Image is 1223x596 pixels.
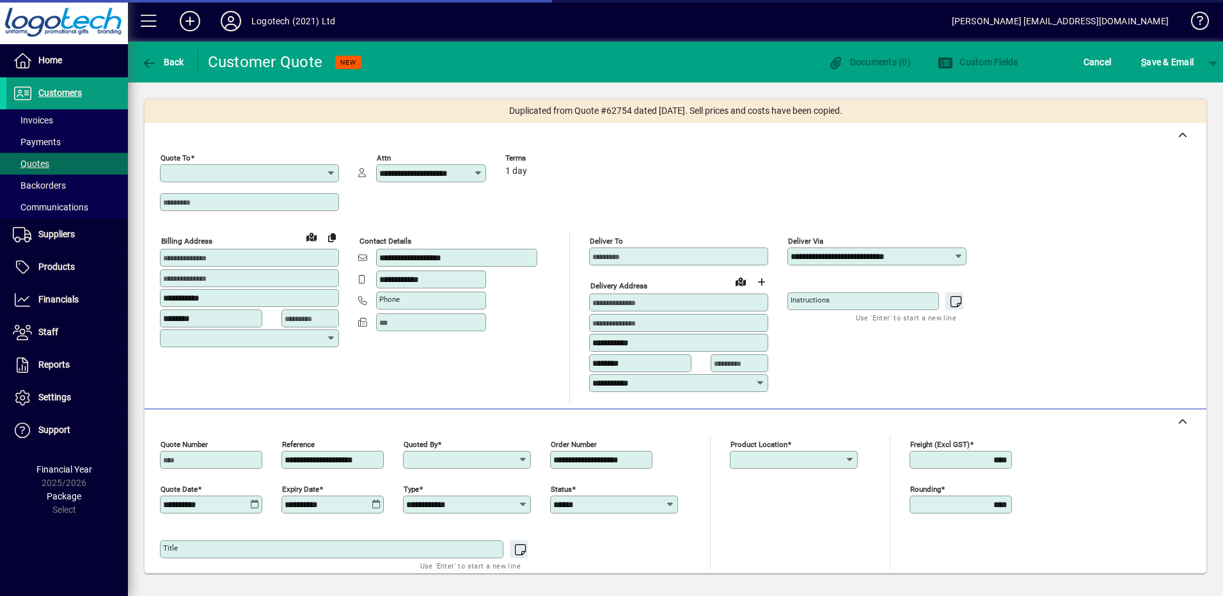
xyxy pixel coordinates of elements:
[825,51,914,74] button: Documents (0)
[38,425,70,435] span: Support
[38,392,71,402] span: Settings
[161,484,198,493] mat-label: Quote date
[1181,3,1207,44] a: Knowledge Base
[6,45,128,77] a: Home
[420,558,521,573] mat-hint: Use 'Enter' to start a new line
[47,491,81,501] span: Package
[38,229,75,239] span: Suppliers
[36,464,92,474] span: Financial Year
[13,202,88,212] span: Communications
[38,359,70,370] span: Reports
[379,295,400,304] mat-label: Phone
[935,51,1022,74] button: Custom Fields
[1141,57,1146,67] span: S
[282,484,319,493] mat-label: Expiry date
[6,219,128,251] a: Suppliers
[6,109,128,131] a: Invoices
[6,382,128,414] a: Settings
[1135,51,1200,74] button: Save & Email
[13,180,66,191] span: Backorders
[856,310,956,325] mat-hint: Use 'Enter' to start a new line
[1080,51,1115,74] button: Cancel
[910,484,941,493] mat-label: Rounding
[910,439,970,448] mat-label: Freight (excl GST)
[38,55,62,65] span: Home
[210,10,251,33] button: Profile
[251,11,335,31] div: Logotech (2021) Ltd
[6,196,128,218] a: Communications
[751,272,771,292] button: Choose address
[170,10,210,33] button: Add
[13,115,53,125] span: Invoices
[551,439,597,448] mat-label: Order number
[730,271,751,292] a: View on map
[952,11,1169,31] div: [PERSON_NAME] [EMAIL_ADDRESS][DOMAIN_NAME]
[6,284,128,316] a: Financials
[404,484,419,493] mat-label: Type
[38,294,79,304] span: Financials
[208,52,323,72] div: Customer Quote
[377,153,391,162] mat-label: Attn
[730,439,787,448] mat-label: Product location
[1084,52,1112,72] span: Cancel
[6,131,128,153] a: Payments
[590,237,623,246] mat-label: Deliver To
[509,104,842,118] span: Duplicated from Quote #62754 dated [DATE]. Sell prices and costs have been copied.
[141,57,184,67] span: Back
[6,349,128,381] a: Reports
[38,88,82,98] span: Customers
[828,57,911,67] span: Documents (0)
[340,58,356,67] span: NEW
[301,226,322,247] a: View on map
[6,317,128,349] a: Staff
[163,544,178,553] mat-label: Title
[938,57,1018,67] span: Custom Fields
[128,51,198,74] app-page-header-button: Back
[138,51,187,74] button: Back
[6,414,128,446] a: Support
[1141,52,1194,72] span: ave & Email
[6,175,128,196] a: Backorders
[788,237,823,246] mat-label: Deliver via
[38,262,75,272] span: Products
[404,439,438,448] mat-label: Quoted by
[6,251,128,283] a: Products
[161,153,191,162] mat-label: Quote To
[505,154,582,162] span: Terms
[505,166,527,176] span: 1 day
[791,295,830,304] mat-label: Instructions
[282,439,315,448] mat-label: Reference
[6,153,128,175] a: Quotes
[13,159,49,169] span: Quotes
[161,439,208,448] mat-label: Quote number
[322,227,342,247] button: Copy to Delivery address
[38,327,58,337] span: Staff
[551,484,572,493] mat-label: Status
[13,137,61,147] span: Payments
